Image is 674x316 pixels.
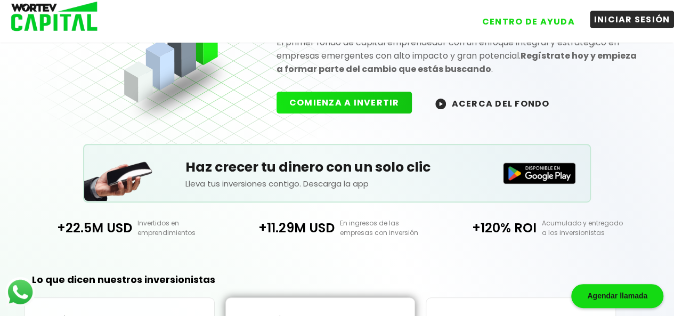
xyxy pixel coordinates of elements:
button: COMIENZA A INVERTIR [277,92,412,114]
p: Acumulado y entregado a los inversionistas [537,218,640,238]
button: ACERCA DEL FONDO [423,92,562,115]
p: Lleva tus inversiones contigo. Descarga la app [185,177,489,190]
img: Teléfono [84,148,153,201]
a: CENTRO DE AYUDA [467,5,579,30]
img: logos_whatsapp-icon.242b2217.svg [5,277,35,307]
button: CENTRO DE AYUDA [478,13,579,30]
p: +11.29M USD [236,218,335,237]
p: En ingresos de las empresas con inversión [335,218,438,238]
h5: Haz crecer tu dinero con un solo clic [185,157,489,177]
p: El primer fondo de capital emprendedor con un enfoque integral y estratégico en empresas emergent... [277,36,640,76]
strong: Regístrate hoy y empieza a formar parte del cambio que estás buscando [277,50,637,75]
p: +120% ROI [438,218,537,237]
img: Disponible en Google Play [503,163,575,184]
img: wortev-capital-acerca-del-fondo [435,99,446,109]
p: +22.5M USD [34,218,132,237]
div: Agendar llamada [571,284,663,308]
a: COMIENZA A INVERTIR [277,96,423,109]
p: Invertidos en emprendimientos [132,218,236,238]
